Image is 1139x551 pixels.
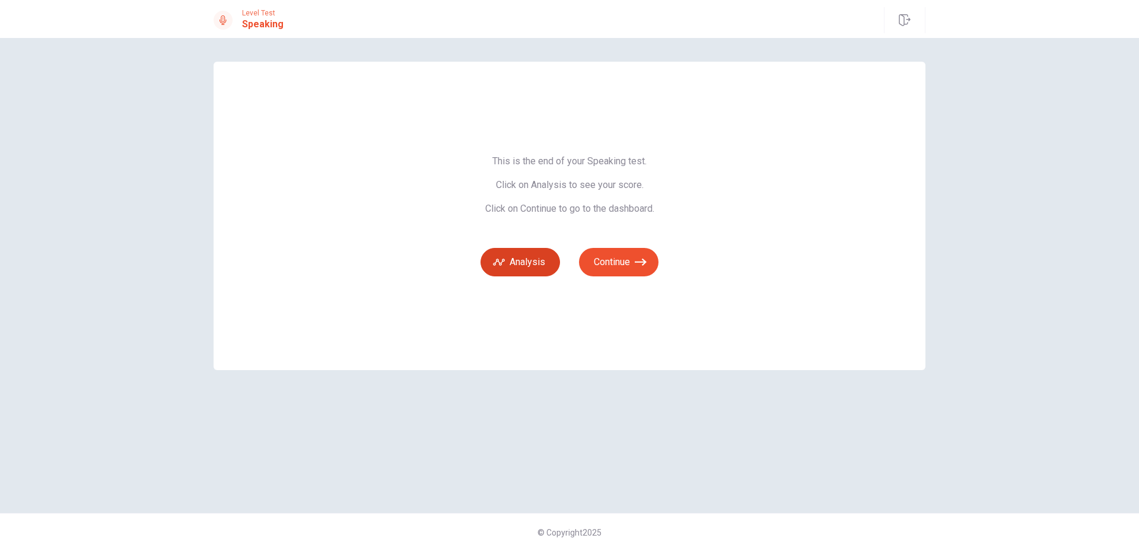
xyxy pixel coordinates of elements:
[537,528,602,537] span: © Copyright 2025
[242,9,284,17] span: Level Test
[579,248,658,276] button: Continue
[481,248,560,276] button: Analysis
[481,155,658,215] span: This is the end of your Speaking test. Click on Analysis to see your score. Click on Continue to ...
[242,17,284,31] h1: Speaking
